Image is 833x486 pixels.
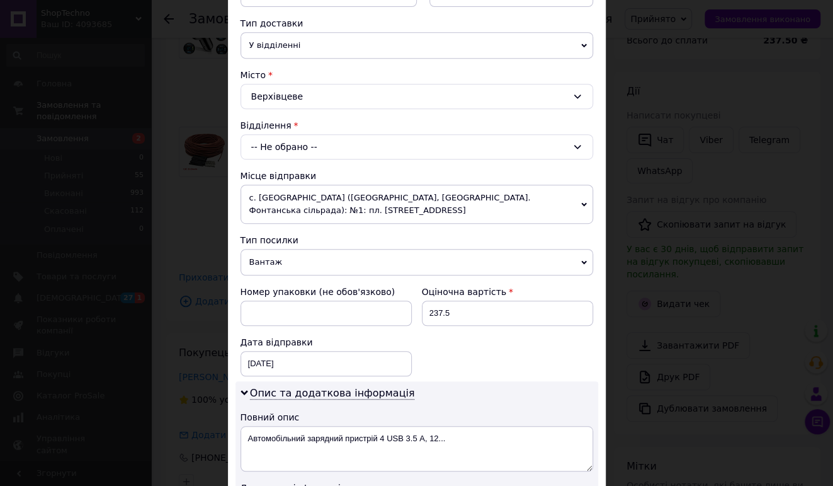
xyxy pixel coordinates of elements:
textarea: Автомобільний зарядний пристрій 4 USB 3.5 А, 12... [241,426,593,472]
div: -- Не обрано -- [241,134,593,159]
div: Верхівцеве [241,84,593,109]
div: Номер упаковки (не обов'язково) [241,286,412,298]
div: Дата відправки [241,336,412,349]
div: Місто [241,69,593,81]
span: Тип посилки [241,235,298,245]
span: с. [GEOGRAPHIC_DATA] ([GEOGRAPHIC_DATA], [GEOGRAPHIC_DATA]. Фонтанська сільрада): №1: пл. [STREET... [241,185,593,224]
span: Тип доставки [241,18,303,28]
div: Повний опис [241,411,593,424]
span: Місце відправки [241,171,317,181]
span: У відділенні [241,32,593,59]
div: Відділення [241,119,593,132]
span: Вантаж [241,249,593,275]
span: Опис та додаткова інформація [250,387,415,400]
div: Оціночна вартість [422,286,593,298]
